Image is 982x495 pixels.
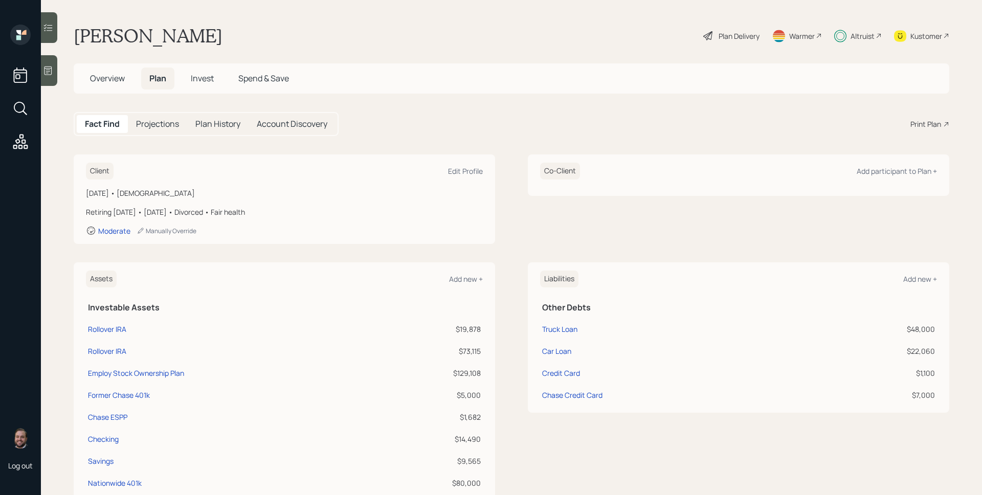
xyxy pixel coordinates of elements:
div: Manually Override [137,227,196,235]
div: $129,108 [387,368,481,378]
div: $73,115 [387,346,481,356]
h1: [PERSON_NAME] [74,25,222,47]
div: $19,878 [387,324,481,334]
div: $1,100 [807,368,935,378]
div: Nationwide 401k [88,478,142,488]
div: Rollover IRA [88,346,126,356]
h5: Investable Assets [88,303,481,312]
div: Altruist [851,31,875,41]
h6: Assets [86,271,117,287]
div: Log out [8,461,33,470]
div: Plan Delivery [719,31,760,41]
div: Edit Profile [448,166,483,176]
h5: Fact Find [85,119,120,129]
div: Add participant to Plan + [857,166,937,176]
span: Overview [90,73,125,84]
img: james-distasi-headshot.png [10,428,31,448]
div: Chase ESPP [88,412,127,422]
h6: Co-Client [540,163,580,179]
div: Add new + [903,274,937,284]
div: Moderate [98,226,130,236]
div: Warmer [789,31,815,41]
div: $80,000 [387,478,481,488]
div: Truck Loan [542,324,577,334]
div: Credit Card [542,368,580,378]
div: Kustomer [910,31,942,41]
h6: Client [86,163,114,179]
span: Spend & Save [238,73,289,84]
h5: Projections [136,119,179,129]
div: $7,000 [807,390,935,400]
div: $22,060 [807,346,935,356]
div: $9,565 [387,456,481,466]
h5: Plan History [195,119,240,129]
div: Car Loan [542,346,571,356]
h6: Liabilities [540,271,578,287]
div: [DATE] • [DEMOGRAPHIC_DATA] [86,188,483,198]
div: $1,682 [387,412,481,422]
div: $5,000 [387,390,481,400]
h5: Other Debts [542,303,935,312]
div: Chase Credit Card [542,390,602,400]
div: Savings [88,456,114,466]
div: $14,490 [387,434,481,444]
div: Retiring [DATE] • [DATE] • Divorced • Fair health [86,207,483,217]
div: Print Plan [910,119,941,129]
div: Checking [88,434,119,444]
div: Rollover IRA [88,324,126,334]
div: Former Chase 401k [88,390,150,400]
h5: Account Discovery [257,119,327,129]
span: Plan [149,73,166,84]
div: Add new + [449,274,483,284]
span: Invest [191,73,214,84]
div: Employ Stock Ownership Plan [88,368,184,378]
div: $48,000 [807,324,935,334]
